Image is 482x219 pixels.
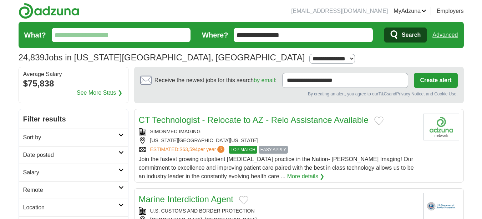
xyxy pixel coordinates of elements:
[154,76,276,85] span: Receive the newest jobs for this search :
[140,91,458,97] div: By creating an alert, you agree to our and , and Cookie Use.
[139,194,234,204] a: Marine Interdiction Agent
[19,199,128,216] a: Location
[139,115,369,125] a: CT Technologist - Relocate to AZ - Relo Assistance Available
[259,146,288,154] span: EASY APPLY
[287,172,325,181] a: More details ❯
[239,196,248,204] button: Add to favorite jobs
[23,133,118,142] h2: Sort by
[414,73,457,88] button: Create alert
[254,77,275,83] a: by email
[19,3,79,19] img: Adzuna logo
[19,164,128,181] a: Salary
[150,146,226,154] a: ESTIMATED:$63,594per year?
[374,116,384,125] button: Add to favorite jobs
[19,129,128,146] a: Sort by
[432,28,458,42] a: Advanced
[139,128,418,135] div: SIMONMED IMAGING
[77,89,122,97] a: See More Stats ❯
[23,151,118,159] h2: Date posted
[19,51,45,64] span: 24,839
[229,146,257,154] span: TOP MATCH
[396,91,423,96] a: Privacy Notice
[23,168,118,177] h2: Salary
[139,156,414,179] span: Join the fastest growing outpatient [MEDICAL_DATA] practice in the Nation- [PERSON_NAME] Imaging!...
[202,30,228,40] label: Where?
[179,146,198,152] span: $63,594
[23,186,118,194] h2: Remote
[19,109,128,129] h2: Filter results
[384,28,427,43] button: Search
[19,146,128,164] a: Date posted
[378,91,389,96] a: T&Cs
[291,7,388,15] li: [EMAIL_ADDRESS][DOMAIN_NAME]
[437,7,464,15] a: Employers
[23,77,124,90] div: $75,838
[24,30,46,40] label: What?
[423,114,459,140] img: Company logo
[217,146,224,153] span: ?
[23,71,124,77] div: Average Salary
[150,208,255,214] a: U.S. CUSTOMS AND BORDER PROTECTION
[394,7,426,15] a: MyAdzuna
[23,203,118,212] h2: Location
[19,181,128,199] a: Remote
[402,28,421,42] span: Search
[139,137,418,144] div: [US_STATE][GEOGRAPHIC_DATA][US_STATE]
[19,53,305,62] h1: Jobs in [US_STATE][GEOGRAPHIC_DATA], [GEOGRAPHIC_DATA]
